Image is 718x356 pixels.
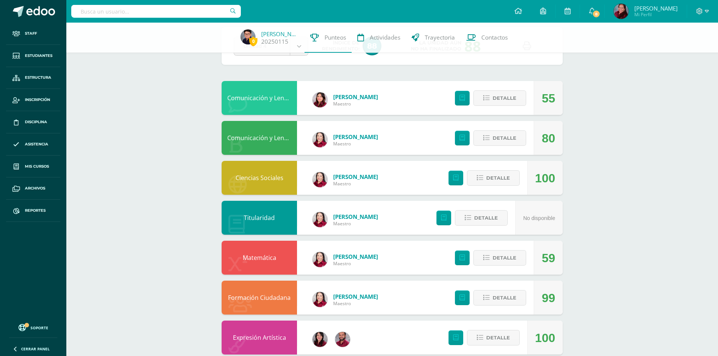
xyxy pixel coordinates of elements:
[493,291,516,305] span: Detalle
[467,330,520,345] button: Detalle
[25,31,37,37] span: Staff
[333,293,378,300] a: [PERSON_NAME]
[473,250,526,266] button: Detalle
[493,251,516,265] span: Detalle
[425,34,455,41] span: Trayectoria
[233,333,286,342] a: Expresión Artística
[249,37,257,46] span: 0
[25,208,46,214] span: Reportes
[222,121,297,155] div: Comunicación y Lenguaje,Idioma Español
[333,220,378,227] span: Maestro
[455,210,508,226] button: Detalle
[542,81,555,115] div: 55
[25,53,52,59] span: Estudiantes
[406,23,461,53] a: Trayectoria
[467,170,520,186] button: Detalle
[333,300,378,307] span: Maestro
[634,5,678,12] span: [PERSON_NAME]
[461,23,513,53] a: Contactos
[312,252,328,267] img: 93ec25152415fe2cab331981aca33a95.png
[312,172,328,187] img: 93ec25152415fe2cab331981aca33a95.png
[535,321,555,355] div: 100
[227,94,370,102] a: Comunicación y Lenguaje,Idioma Extranjero,Inglés
[261,38,288,46] a: 20250115
[6,23,60,45] a: Staff
[352,23,406,53] a: Actividades
[333,93,378,101] a: [PERSON_NAME]
[312,92,328,107] img: c17dc0044ff73e6528ee1a0ac52c8e58.png
[481,34,508,41] span: Contactos
[614,4,629,19] img: 00c1b1db20a3e38a90cfe610d2c2e2f3.png
[305,23,352,53] a: Punteos
[25,75,51,81] span: Estructura
[312,292,328,307] img: 93ec25152415fe2cab331981aca33a95.png
[6,89,60,111] a: Inscripción
[473,290,526,306] button: Detalle
[486,331,510,345] span: Detalle
[592,10,600,18] span: 8
[474,211,498,225] span: Detalle
[6,111,60,133] a: Disciplina
[312,332,328,347] img: 97d0c8fa0986aa0795e6411a21920e60.png
[333,260,378,267] span: Maestro
[222,201,297,235] div: Titularidad
[31,325,48,330] span: Soporte
[25,97,50,103] span: Inscripción
[261,30,299,38] a: [PERSON_NAME]
[6,156,60,178] a: Mis cursos
[25,141,48,147] span: Asistencia
[6,67,60,89] a: Estructura
[634,11,678,18] span: Mi Perfil
[222,321,297,354] div: Expresión Artística
[542,121,555,155] div: 80
[493,91,516,105] span: Detalle
[493,131,516,145] span: Detalle
[333,253,378,260] a: [PERSON_NAME]
[25,185,45,191] span: Archivos
[222,161,297,195] div: Ciencias Sociales
[333,101,378,107] span: Maestro
[222,81,297,115] div: Comunicación y Lenguaje,Idioma Extranjero,Inglés
[243,254,276,262] a: Matemática
[6,200,60,222] a: Reportes
[370,34,400,41] span: Actividades
[21,346,50,351] span: Cerrar panel
[473,130,526,146] button: Detalle
[6,133,60,156] a: Asistencia
[71,5,241,18] input: Busca un usuario...
[523,215,555,221] span: No disponible
[25,119,47,125] span: Disciplina
[9,322,57,332] a: Soporte
[535,161,555,195] div: 100
[227,134,345,142] a: Comunicación y Lenguaje,Idioma Español
[333,213,378,220] a: [PERSON_NAME]
[325,34,346,41] span: Punteos
[222,281,297,315] div: Formación Ciudadana
[25,163,49,170] span: Mis cursos
[335,332,350,347] img: 5d51c81de9bbb3fffc4019618d736967.png
[240,29,256,44] img: 55edae2b076e9368c47958ad13e9fe6d.png
[473,90,526,106] button: Detalle
[333,133,378,141] a: [PERSON_NAME]
[542,241,555,275] div: 59
[333,141,378,147] span: Maestro
[228,293,291,302] a: Formación Ciudadana
[222,241,297,275] div: Matemática
[244,214,275,222] a: Titularidad
[312,212,328,227] img: 93ec25152415fe2cab331981aca33a95.png
[333,173,378,180] a: [PERSON_NAME]
[333,180,378,187] span: Maestro
[6,177,60,200] a: Archivos
[542,281,555,315] div: 99
[486,171,510,185] span: Detalle
[312,132,328,147] img: 93ec25152415fe2cab331981aca33a95.png
[6,45,60,67] a: Estudiantes
[236,174,283,182] a: Ciencias Sociales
